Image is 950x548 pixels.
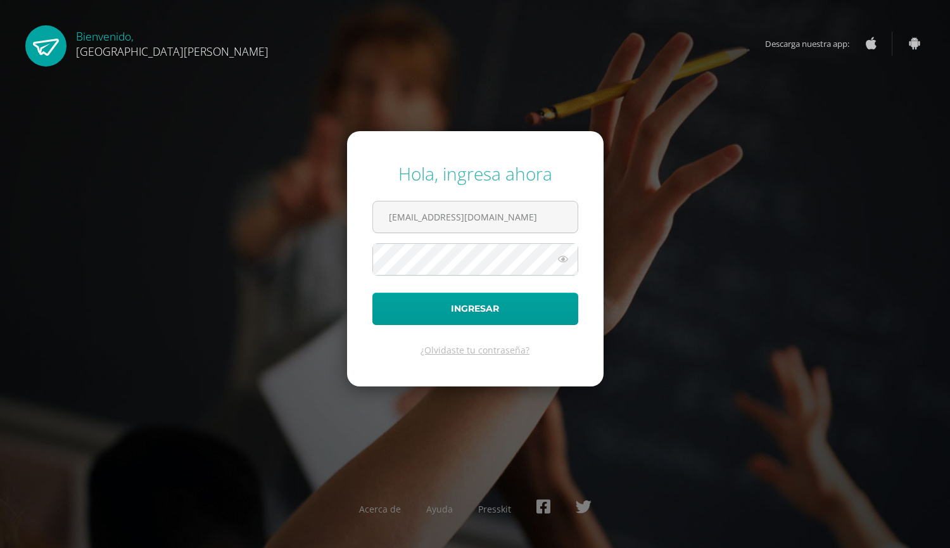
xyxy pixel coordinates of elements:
[373,201,578,233] input: Correo electrónico o usuario
[76,25,269,59] div: Bienvenido,
[372,162,578,186] div: Hola, ingresa ahora
[765,32,862,56] span: Descarga nuestra app:
[421,344,529,356] a: ¿Olvidaste tu contraseña?
[372,293,578,325] button: Ingresar
[76,44,269,59] span: [GEOGRAPHIC_DATA][PERSON_NAME]
[359,503,401,515] a: Acerca de
[478,503,511,515] a: Presskit
[426,503,453,515] a: Ayuda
